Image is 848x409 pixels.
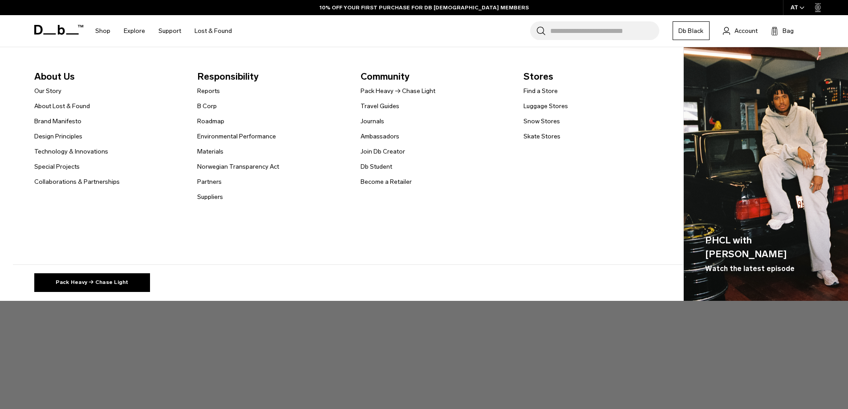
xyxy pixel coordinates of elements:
[89,15,239,47] nav: Main Navigation
[34,117,81,126] a: Brand Manifesto
[197,117,224,126] a: Roadmap
[34,147,108,156] a: Technology & Innovations
[34,86,61,96] a: Our Story
[361,86,435,96] a: Pack Heavy → Chase Light
[361,117,384,126] a: Journals
[197,192,223,202] a: Suppliers
[197,162,279,171] a: Norwegian Transparency Act
[523,69,673,84] span: Stores
[124,15,145,47] a: Explore
[361,132,399,141] a: Ambassadors
[523,117,560,126] a: Snow Stores
[723,25,758,36] a: Account
[197,69,346,84] span: Responsibility
[34,177,120,186] a: Collaborations & Partnerships
[771,25,794,36] button: Bag
[195,15,232,47] a: Lost & Found
[197,101,217,111] a: B Corp
[523,132,560,141] a: Skate Stores
[34,69,183,84] span: About Us
[34,132,82,141] a: Design Principles
[361,177,412,186] a: Become a Retailer
[783,26,794,36] span: Bag
[734,26,758,36] span: Account
[34,101,90,111] a: About Lost & Found
[197,132,276,141] a: Environmental Performance
[95,15,110,47] a: Shop
[523,101,568,111] a: Luggage Stores
[320,4,529,12] a: 10% OFF YOUR FIRST PURCHASE FOR DB [DEMOGRAPHIC_DATA] MEMBERS
[158,15,181,47] a: Support
[197,177,222,186] a: Partners
[197,86,220,96] a: Reports
[705,233,827,261] span: PHCL with [PERSON_NAME]
[361,69,510,84] span: Community
[197,147,223,156] a: Materials
[361,162,392,171] a: Db Student
[361,101,399,111] a: Travel Guides
[361,147,405,156] a: Join Db Creator
[673,21,710,40] a: Db Black
[34,162,80,171] a: Special Projects
[523,86,558,96] a: Find a Store
[34,273,150,292] a: Pack Heavy → Chase Light
[705,263,795,274] span: Watch the latest episode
